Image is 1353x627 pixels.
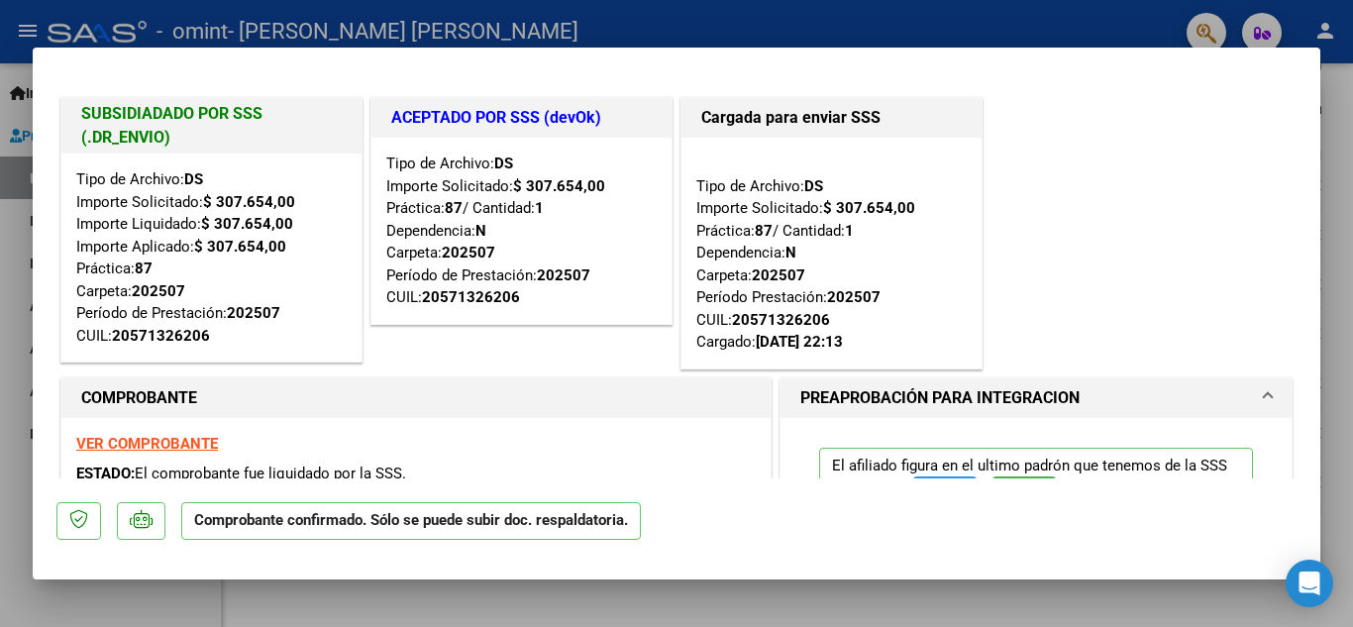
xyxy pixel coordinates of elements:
strong: 202507 [827,288,881,306]
p: Comprobante confirmado. Sólo se puede subir doc. respaldatoria. [181,502,641,541]
p: El afiliado figura en el ultimo padrón que tenemos de la SSS de [819,448,1253,522]
button: FTP [913,476,977,513]
strong: 202507 [537,266,590,284]
div: 20571326206 [422,286,520,309]
span: ESTADO: [76,465,135,482]
strong: COMPROBANTE [81,388,197,407]
strong: 202507 [442,244,495,261]
div: Tipo de Archivo: Importe Solicitado: Práctica: / Cantidad: Dependencia: Carpeta: Período Prestaci... [696,153,967,354]
div: Tipo de Archivo: Importe Solicitado: Importe Liquidado: Importe Aplicado: Práctica: Carpeta: Perí... [76,168,347,347]
h1: SUBSIDIADADO POR SSS (.DR_ENVIO) [81,102,342,150]
strong: DS [804,177,823,195]
h1: Cargada para enviar SSS [701,106,962,130]
div: Open Intercom Messenger [1286,560,1333,607]
div: 20571326206 [112,325,210,348]
a: VER COMPROBANTE [76,435,218,453]
strong: 202507 [132,282,185,300]
strong: DS [184,170,203,188]
strong: DS [494,155,513,172]
div: Tipo de Archivo: Importe Solicitado: Práctica: / Cantidad: Dependencia: Carpeta: Período de Prest... [386,153,657,309]
strong: N [785,244,796,261]
span: El comprobante fue liquidado por la SSS. [135,465,406,482]
mat-expansion-panel-header: PREAPROBACIÓN PARA INTEGRACION [781,378,1292,418]
strong: [DATE] 22:13 [756,333,843,351]
strong: 87 [445,199,463,217]
strong: $ 307.654,00 [513,177,605,195]
strong: 202507 [752,266,805,284]
h1: PREAPROBACIÓN PARA INTEGRACION [800,386,1080,410]
strong: N [475,222,486,240]
div: 20571326206 [732,309,830,332]
strong: $ 307.654,00 [201,215,293,233]
strong: 87 [755,222,773,240]
button: SSS [992,476,1056,513]
strong: 202507 [227,304,280,322]
strong: 1 [535,199,544,217]
strong: $ 307.654,00 [194,238,286,256]
strong: $ 307.654,00 [203,193,295,211]
strong: 87 [135,260,153,277]
strong: 1 [845,222,854,240]
h1: ACEPTADO POR SSS (devOk) [391,106,652,130]
strong: $ 307.654,00 [823,199,915,217]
